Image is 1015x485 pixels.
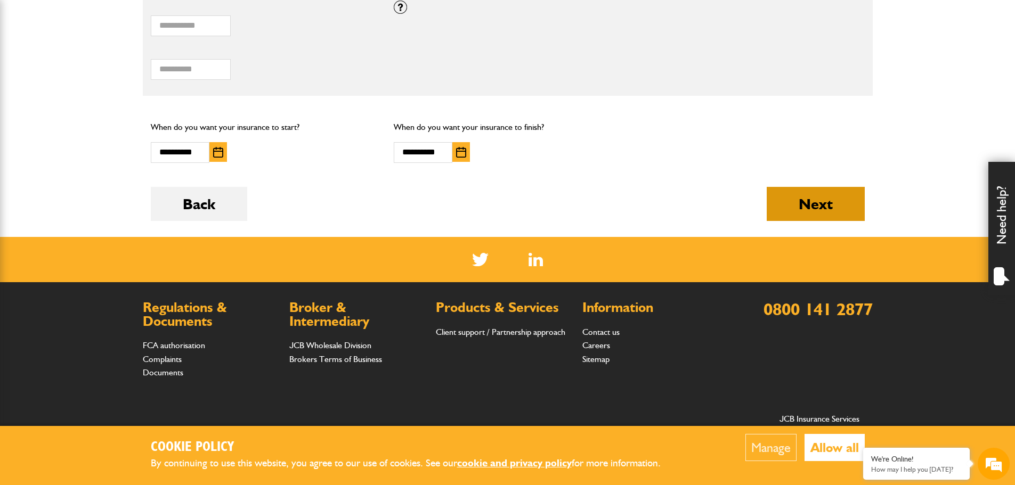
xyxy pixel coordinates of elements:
[767,187,865,221] button: Next
[472,253,489,266] img: Twitter
[456,147,466,158] img: Choose date
[143,367,183,377] a: Documents
[582,354,610,364] a: Sitemap
[175,5,200,31] div: Minimize live chat window
[436,301,572,315] h2: Products & Services
[764,299,873,319] a: 0800 141 2877
[582,327,620,337] a: Contact us
[871,465,962,473] p: How may I help you today?
[529,253,543,266] img: Linked In
[529,253,543,266] a: LinkedIn
[871,455,962,464] div: We're Online!
[14,98,194,122] input: Enter your last name
[436,327,565,337] a: Client support / Partnership approach
[582,301,718,315] h2: Information
[18,59,45,74] img: d_20077148190_company_1631870298795_20077148190
[289,354,382,364] a: Brokers Terms of Business
[55,60,179,73] div: Chat with us now
[143,340,205,350] a: FCA authorisation
[14,193,194,319] textarea: Type your message and hit 'Enter'
[143,301,279,328] h2: Regulations & Documents
[151,439,678,456] h2: Cookie Policy
[151,187,247,221] button: Back
[289,301,425,328] h2: Broker & Intermediary
[143,354,182,364] a: Complaints
[582,340,610,350] a: Careers
[394,120,621,134] p: When do you want your insurance to finish?
[14,130,194,153] input: Enter your email address
[151,120,378,134] p: When do you want your insurance to start?
[151,455,678,472] p: By continuing to use this website, you agree to our use of cookies. See our for more information.
[145,328,193,342] em: Start Chat
[745,434,797,461] button: Manage
[289,340,371,350] a: JCB Wholesale Division
[457,457,572,469] a: cookie and privacy policy
[988,162,1015,295] div: Need help?
[805,434,865,461] button: Allow all
[213,147,223,158] img: Choose date
[14,161,194,185] input: Enter your phone number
